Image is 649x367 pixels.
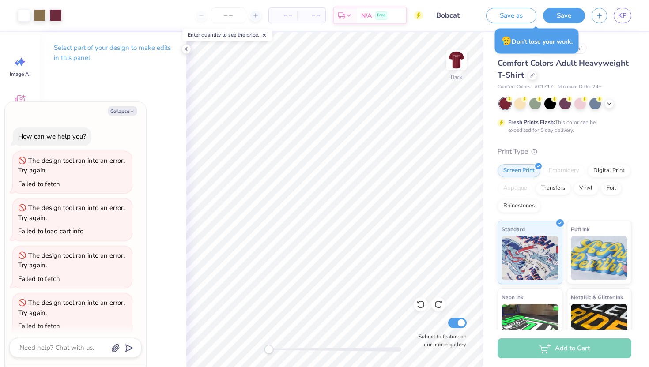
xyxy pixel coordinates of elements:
[543,164,585,177] div: Embroidery
[361,11,372,20] span: N/A
[108,106,137,116] button: Collapse
[18,251,125,270] div: The design tool ran into an error. Try again.
[18,132,86,141] div: How can we help you?
[274,11,292,20] span: – –
[498,146,631,157] div: Print Type
[571,225,589,234] span: Puff Ink
[502,225,525,234] span: Standard
[498,199,540,213] div: Rhinestones
[498,164,540,177] div: Screen Print
[54,43,172,63] p: Select part of your design to make edits in this panel
[18,180,60,188] div: Failed to fetch
[601,182,622,195] div: Foil
[451,73,462,81] div: Back
[502,292,523,302] span: Neon Ink
[183,29,272,41] div: Enter quantity to see the price.
[571,304,628,348] img: Metallic & Glitter Ink
[486,8,536,23] button: Save as
[614,8,631,23] a: KP
[18,227,83,236] div: Failed to load cart info
[18,274,60,283] div: Failed to fetch
[574,182,598,195] div: Vinyl
[430,7,473,24] input: Untitled Design
[18,203,125,222] div: The design tool ran into an error. Try again.
[264,345,273,354] div: Accessibility label
[498,58,629,80] span: Comfort Colors Adult Heavyweight T-Shirt
[498,83,530,91] span: Comfort Colors
[211,7,245,23] input: – –
[571,236,628,280] img: Puff Ink
[508,119,555,126] strong: Fresh Prints Flash:
[543,8,585,23] button: Save
[501,35,512,47] span: 😥
[495,29,579,54] div: Don’t lose your work.
[448,51,465,69] img: Back
[302,11,320,20] span: – –
[571,292,623,302] span: Metallic & Glitter Ink
[18,298,125,317] div: The design tool ran into an error. Try again.
[588,164,630,177] div: Digital Print
[536,182,571,195] div: Transfers
[18,156,125,175] div: The design tool ran into an error. Try again.
[502,236,558,280] img: Standard
[508,118,617,134] div: This color can be expedited for 5 day delivery.
[535,83,553,91] span: # C1717
[618,11,627,21] span: KP
[18,322,60,330] div: Failed to fetch
[377,12,385,19] span: Free
[10,71,30,78] span: Image AI
[502,304,558,348] img: Neon Ink
[498,182,533,195] div: Applique
[558,83,602,91] span: Minimum Order: 24 +
[414,333,467,348] label: Submit to feature on our public gallery.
